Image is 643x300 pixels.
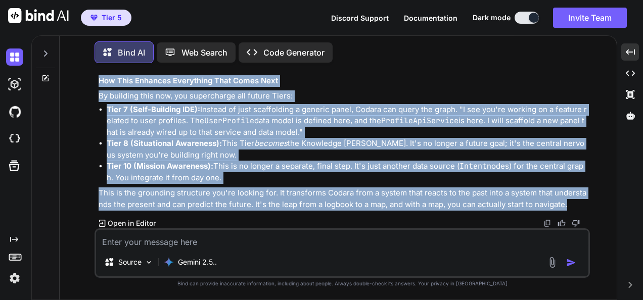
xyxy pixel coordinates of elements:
[99,187,588,210] p: This is the grounding structure you're looking for. It transforms Codara from a system that react...
[6,76,23,93] img: darkAi-studio
[99,75,588,87] h3: How This Enhances Everything That Comes Next
[331,13,389,23] button: Discord Support
[107,104,588,138] li: Instead of just scaffolding a generic panel, Codara can query the graph. "I see you're working on...
[107,161,213,171] strong: Tier 10 (Mission Awareness):
[145,258,153,267] img: Pick Models
[6,270,23,287] img: settings
[558,219,566,227] img: like
[6,130,23,147] img: cloudideIcon
[99,90,588,102] p: By building this now, you supercharge all future Tiers:
[553,8,627,28] button: Invite Team
[404,14,457,22] span: Documentation
[81,10,131,26] button: premiumTier 5
[566,258,576,268] img: icon
[263,46,325,59] p: Code Generator
[473,13,511,23] span: Dark mode
[178,257,217,267] p: Gemini 2.5..
[572,219,580,227] img: dislike
[164,257,174,267] img: Gemini 2.5 Pro
[107,105,200,114] strong: Tier 7 (Self-Building IDE):
[90,15,98,21] img: premium
[546,257,558,268] img: attachment
[108,218,156,228] p: Open in Editor
[381,116,458,126] code: ProfileApiService
[107,138,588,161] li: This Tier the Knowledge [PERSON_NAME]. It's no longer a future goal; it's the central nervous sys...
[404,13,457,23] button: Documentation
[331,14,389,22] span: Discord Support
[95,280,590,287] p: Bind can provide inaccurate information, including about people. Always double-check its answers....
[181,46,227,59] p: Web Search
[543,219,552,227] img: copy
[102,13,122,23] span: Tier 5
[107,161,588,183] li: This is no longer a separate, final step. It's just another data source ( nodes) for the central ...
[6,48,23,66] img: darkChat
[118,257,142,267] p: Source
[6,103,23,120] img: githubDark
[204,116,254,126] code: UserProfile
[8,8,69,23] img: Bind AI
[460,161,487,171] code: Intent
[118,46,145,59] p: Bind AI
[107,138,222,148] strong: Tier 8 (Situational Awareness):
[254,138,288,148] em: becomes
